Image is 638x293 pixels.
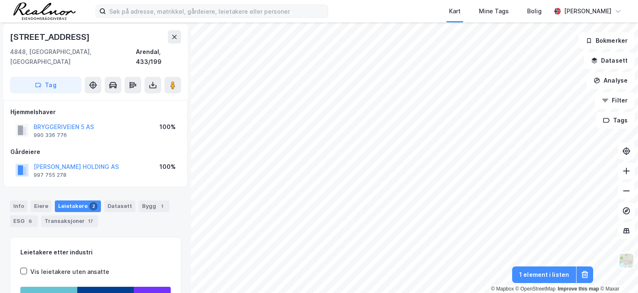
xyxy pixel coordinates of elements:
img: realnor-logo.934646d98de889bb5806.png [13,2,76,20]
input: Søk på adresse, matrikkel, gårdeiere, leietakere eller personer [106,5,328,17]
button: Analyse [586,72,635,89]
div: 2 [89,202,98,210]
div: 997 755 278 [34,172,66,178]
div: Leietakere etter industri [20,247,171,257]
button: Datasett [584,52,635,69]
div: Bygg [139,200,169,212]
div: 100% [159,122,176,132]
div: Datasett [104,200,135,212]
button: Tag [10,77,81,93]
div: Hjemmelshaver [10,107,181,117]
div: Kontrollprogram for chat [596,253,638,293]
div: 6 [26,217,34,225]
div: Eiere [31,200,52,212]
button: Filter [595,92,635,109]
img: Z [618,253,634,269]
div: [STREET_ADDRESS] [10,30,91,44]
div: 17 [86,217,95,225]
iframe: Chat Widget [596,253,638,293]
div: [PERSON_NAME] [564,6,611,16]
a: OpenStreetMap [515,286,556,292]
div: Gårdeiere [10,147,181,157]
div: 4848, [GEOGRAPHIC_DATA], [GEOGRAPHIC_DATA] [10,47,136,67]
div: Vis leietakere uten ansatte [30,267,109,277]
div: 990 336 776 [34,132,67,139]
a: Mapbox [491,286,514,292]
div: Bolig [527,6,542,16]
div: Info [10,200,27,212]
div: Kart [449,6,461,16]
div: ESG [10,215,38,227]
button: Tags [596,112,635,129]
div: 100% [159,162,176,172]
div: Transaksjoner [41,215,98,227]
button: Bokmerker [579,32,635,49]
a: Improve this map [558,286,599,292]
div: Arendal, 433/199 [136,47,181,67]
div: Leietakere [55,200,101,212]
div: Mine Tags [479,6,509,16]
div: 1 [158,202,166,210]
button: 1 element i listen [512,266,576,283]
